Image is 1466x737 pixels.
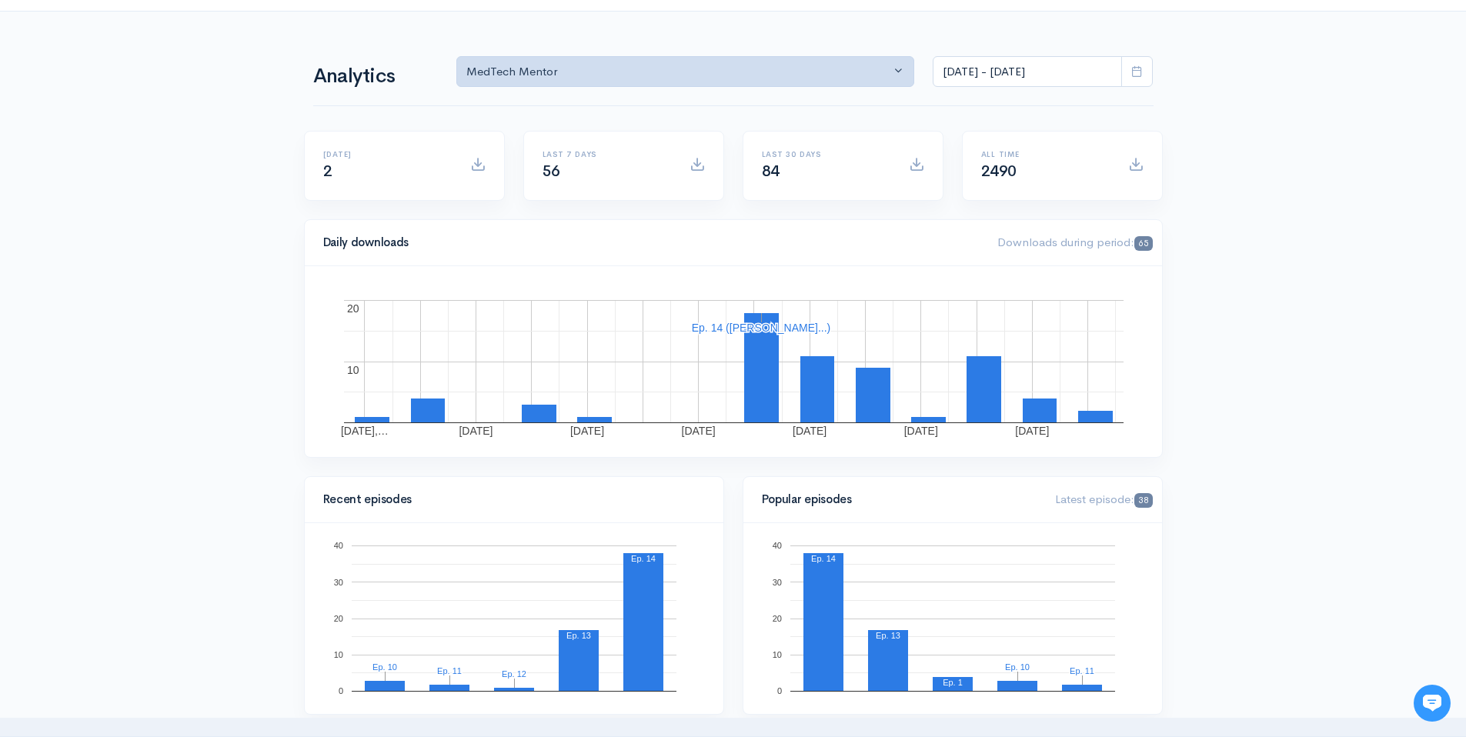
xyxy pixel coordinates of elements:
span: 38 [1134,493,1152,508]
text: Ep. 10 [1005,662,1030,672]
text: Ep. 13 [876,631,900,640]
span: Downloads during period: [997,235,1152,249]
svg: A chart. [762,542,1144,695]
text: 20 [772,614,781,623]
h6: Last 7 days [543,150,671,158]
text: [DATE] [793,425,827,437]
text: [DATE] [569,425,603,437]
h4: Daily downloads [323,236,980,249]
text: 10 [333,650,342,659]
span: 65 [1134,236,1152,251]
h4: Popular episodes [762,493,1037,506]
button: MedTech Mentor [456,56,915,88]
text: [DATE],… [340,425,388,437]
text: Ep. 11 [1070,666,1094,675]
text: 30 [772,577,781,586]
p: Find an answer quickly [21,264,287,282]
h6: All time [981,150,1110,158]
text: 10 [347,364,359,376]
text: [DATE] [681,425,715,437]
text: Ep. 14 [631,554,656,563]
h4: Recent episodes [323,493,696,506]
input: analytics date range selector [933,56,1122,88]
text: [DATE] [903,425,937,437]
text: Ep. 12 [502,669,526,679]
button: New conversation [24,204,284,235]
text: 20 [347,302,359,315]
text: [DATE] [459,425,493,437]
text: Ep. 14 [811,554,836,563]
text: Ep. 1 [943,678,963,687]
span: 84 [762,162,780,181]
text: Ep. 10 [372,662,397,672]
text: Ep. 13 [566,631,591,640]
h6: [DATE] [323,150,452,158]
text: 10 [772,650,781,659]
span: 2490 [981,162,1017,181]
text: 40 [333,541,342,550]
svg: A chart. [323,285,1144,439]
text: Ep. 14 ([PERSON_NAME]...) [691,322,830,334]
span: 2 [323,162,332,181]
text: 30 [333,577,342,586]
text: [DATE] [1015,425,1049,437]
input: Search articles [45,289,275,320]
text: Ep. 11 [437,666,462,675]
text: 40 [772,541,781,550]
span: 56 [543,162,560,181]
h6: Last 30 days [762,150,890,158]
h2: Just let us know if you need anything and we'll be happy to help! 🙂 [23,102,285,176]
h1: Hi 👋 [23,75,285,99]
svg: A chart. [323,542,705,695]
div: MedTech Mentor [466,63,891,81]
iframe: gist-messenger-bubble-iframe [1414,685,1451,722]
text: 0 [338,686,342,695]
h1: Analytics [313,65,438,88]
text: 0 [776,686,781,695]
text: 20 [333,614,342,623]
span: Latest episode: [1055,492,1152,506]
span: New conversation [99,213,185,225]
